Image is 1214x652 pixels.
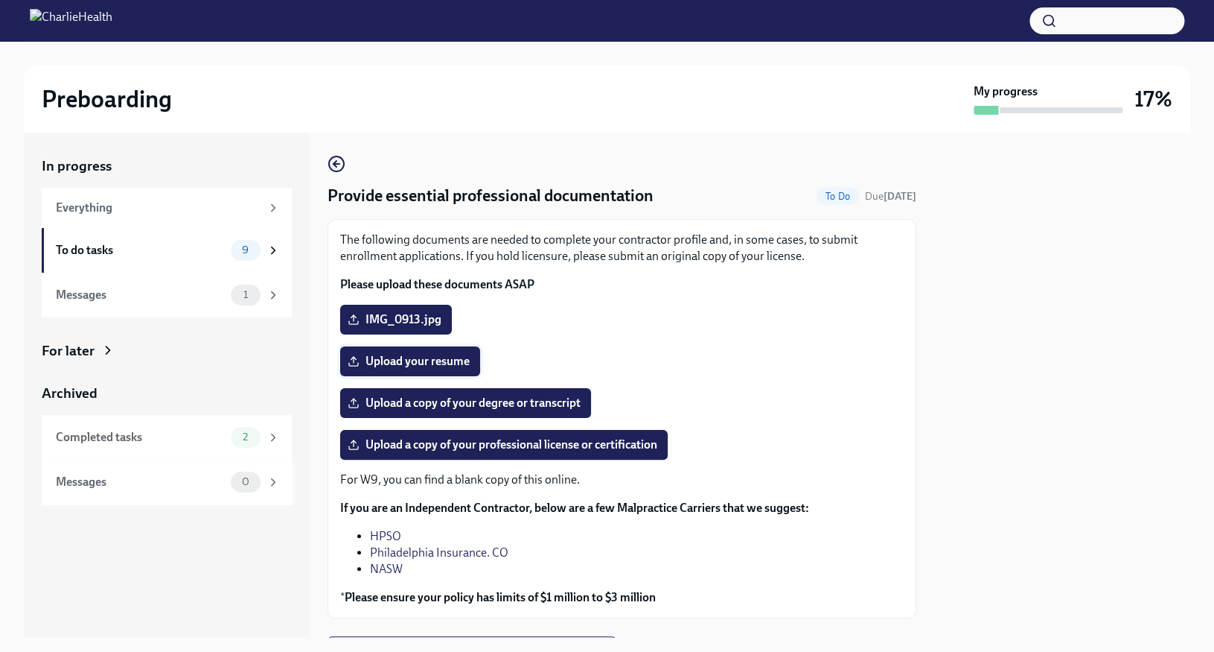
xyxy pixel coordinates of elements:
[351,396,581,411] span: Upload a copy of your degree or transcript
[340,430,668,460] label: Upload a copy of your professional license or certification
[42,188,292,228] a: Everything
[340,232,904,265] p: The following documents are needed to complete your contractor profile and, in some cases, to sub...
[884,190,916,203] strong: [DATE]
[328,185,654,207] h4: Provide essential professional documentation
[233,476,258,487] span: 0
[370,545,508,560] a: Philadelphia Insurance. CO
[865,190,916,203] span: Due
[340,472,904,488] p: For W9, you can find a blank copy of this online.
[42,460,292,504] a: Messages0
[56,200,261,216] div: Everything
[42,84,172,114] h2: Preboarding
[370,562,403,576] a: NASW
[56,287,225,303] div: Messages
[351,437,657,452] span: Upload a copy of your professional license or certification
[340,346,480,376] label: Upload your resume
[30,9,112,33] img: CharlieHealth
[42,156,292,176] a: In progress
[42,341,95,361] div: For later
[42,384,292,403] a: Archived
[340,388,591,418] label: Upload a copy of your degree or transcript
[56,242,225,259] div: To do tasks
[56,474,225,490] div: Messages
[865,189,916,203] span: September 11th, 2025 09:00
[340,305,452,335] label: IMG_0913.jpg
[56,429,225,446] div: Completed tasks
[42,273,292,317] a: Messages1
[233,244,258,256] span: 9
[351,312,441,327] span: IMG_0913.jpg
[42,228,292,273] a: To do tasks9
[351,354,470,369] span: Upload your resume
[234,431,257,443] span: 2
[340,501,809,515] strong: If you are an Independent Contractor, below are a few Malpractice Carriers that we suggest:
[370,529,401,543] a: HPSO
[345,590,656,604] strong: Please ensure your policy has limits of $1 million to $3 million
[817,191,859,202] span: To Do
[42,415,292,460] a: Completed tasks2
[1134,86,1172,113] h3: 17%
[234,289,257,300] span: 1
[974,83,1038,100] strong: My progress
[42,341,292,361] a: For later
[340,277,534,291] strong: Please upload these documents ASAP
